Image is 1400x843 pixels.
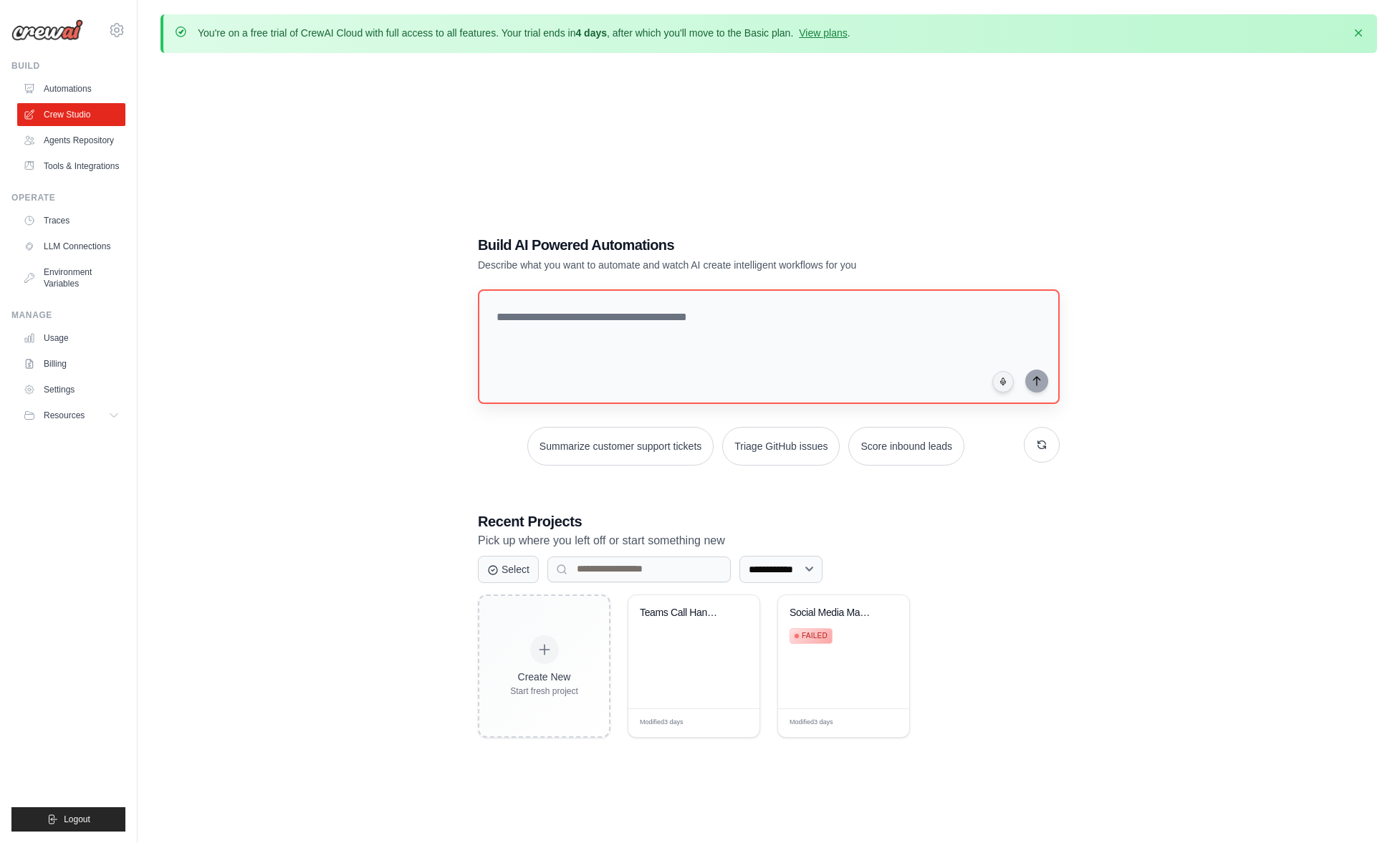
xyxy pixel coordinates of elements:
[17,155,125,178] a: Tools & Integrations
[790,718,833,728] span: Modified 3 days
[478,258,959,272] p: Describe what you want to automate and watch AI create intelligent workflows for you
[17,235,125,258] a: LLM Connections
[722,427,840,466] button: Triage GitHub issues
[876,718,888,728] span: Edit
[640,607,727,620] div: Teams Call Handler with Dynamics 365 Integration
[478,531,1060,550] p: Pick up where you left off or start something new
[17,77,125,100] a: Automations
[640,718,684,728] span: Modified 3 days
[478,511,1060,531] h3: Recent Projects
[478,556,539,583] button: Select
[17,261,125,295] a: Environment Variables
[11,807,125,832] button: Logout
[1024,427,1060,463] button: Get new suggestions
[17,103,125,126] a: Crew Studio
[11,19,83,41] img: Logo
[992,371,1014,392] button: Click to speak your automation idea
[790,607,876,620] div: Social Media Management & Analytics Crew
[64,814,90,825] span: Logout
[575,27,607,39] strong: 4 days
[510,685,578,697] div: Start fresh project
[478,235,959,255] h1: Build AI Powered Automations
[848,427,964,466] button: Score inbound leads
[11,192,125,203] div: Operate
[44,410,85,421] span: Resources
[799,27,847,39] a: View plans
[726,718,738,728] span: Edit
[11,60,125,72] div: Build
[198,26,850,40] p: You're on a free trial of CrewAI Cloud with full access to all features. Your trial ends in , aft...
[510,670,578,684] div: Create New
[17,404,125,427] button: Resources
[17,352,125,375] a: Billing
[17,378,125,401] a: Settings
[17,209,125,232] a: Traces
[17,327,125,350] a: Usage
[527,427,714,466] button: Summarize customer support tickets
[17,129,125,152] a: Agents Repository
[802,630,828,642] span: Failed
[11,309,125,321] div: Manage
